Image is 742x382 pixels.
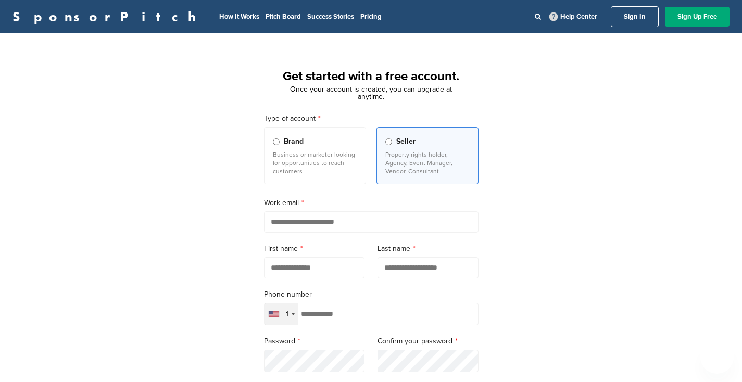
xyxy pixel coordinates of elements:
[251,67,491,86] h1: Get started with a free account.
[385,150,470,175] p: Property rights holder, Agency, Event Manager, Vendor, Consultant
[385,138,392,145] input: Seller Property rights holder, Agency, Event Manager, Vendor, Consultant
[273,138,280,145] input: Brand Business or marketer looking for opportunities to reach customers
[264,336,365,347] label: Password
[266,12,301,21] a: Pitch Board
[665,7,730,27] a: Sign Up Free
[219,12,259,21] a: How It Works
[378,243,479,254] label: Last name
[284,136,304,147] span: Brand
[264,243,365,254] label: First name
[264,289,479,300] label: Phone number
[290,85,452,101] span: Once your account is created, you can upgrade at anytime.
[547,10,599,23] a: Help Center
[264,113,479,124] label: Type of account
[700,340,734,374] iframe: Button to launch messaging window
[265,303,298,325] div: Selected country
[396,136,416,147] span: Seller
[378,336,479,347] label: Confirm your password
[307,12,354,21] a: Success Stories
[273,150,357,175] p: Business or marketer looking for opportunities to reach customers
[360,12,382,21] a: Pricing
[282,311,288,318] div: +1
[12,10,203,23] a: SponsorPitch
[264,197,479,209] label: Work email
[611,6,659,27] a: Sign In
